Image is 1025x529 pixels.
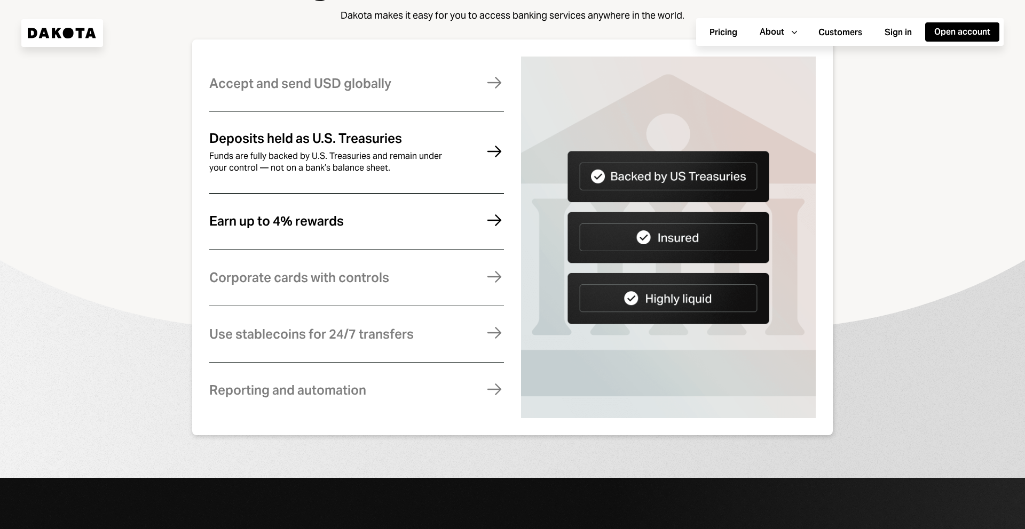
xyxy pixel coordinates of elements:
[341,9,684,22] div: Dakota makes it easy for you to access banking services anywhere in the world.
[760,26,784,38] div: About
[209,271,389,285] div: Corporate cards with controls
[209,150,444,174] div: Funds are fully backed by U.S. Treasuries and remain under your control — not on a bank’s balance...
[700,23,746,42] button: Pricing
[751,22,805,42] button: About
[876,23,921,42] button: Sign in
[209,132,402,146] div: Deposits held as U.S. Treasuries
[925,22,999,42] button: Open account
[876,22,921,43] a: Sign in
[209,327,414,341] div: Use stablecoins for 24/7 transfers
[700,22,746,43] a: Pricing
[209,214,344,228] div: Earn up to 4% rewards
[209,383,366,397] div: Reporting and automation
[809,23,871,42] button: Customers
[809,22,871,43] a: Customers
[209,77,391,91] div: Accept and send USD globally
